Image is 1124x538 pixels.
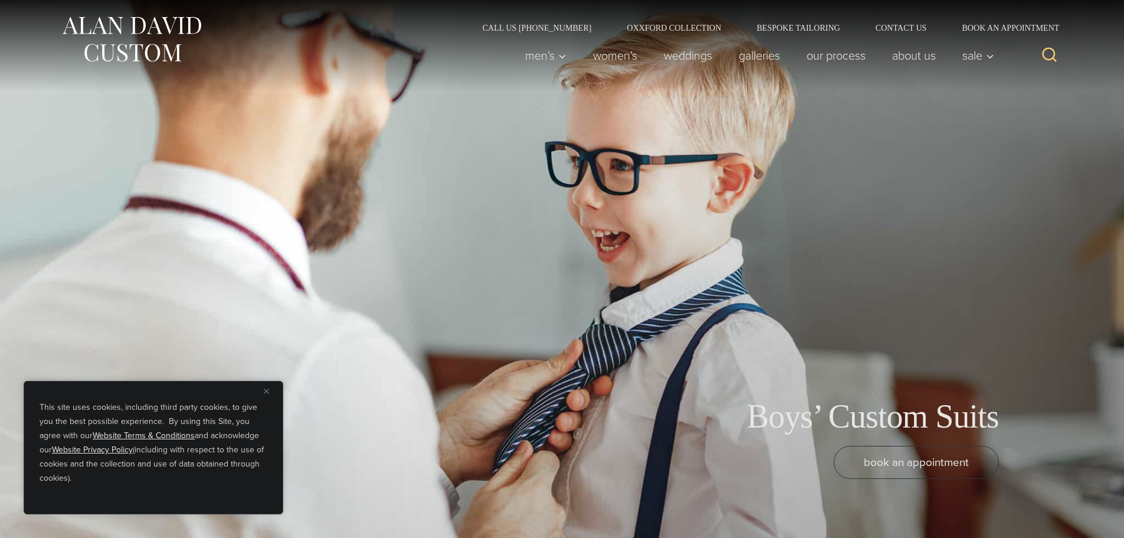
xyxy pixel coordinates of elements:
p: This site uses cookies, including third party cookies, to give you the best possible experience. ... [40,400,267,485]
button: Close [264,384,278,398]
a: weddings [650,44,725,67]
button: View Search Form [1035,41,1064,70]
a: Women’s [579,44,650,67]
a: Contact Us [858,24,945,32]
a: book an appointment [834,446,999,479]
span: Sale [962,50,994,61]
img: Alan David Custom [61,13,202,66]
a: Book an Appointment [944,24,1063,32]
a: Call Us [PHONE_NUMBER] [465,24,609,32]
a: Oxxford Collection [609,24,739,32]
a: About Us [879,44,949,67]
span: Men’s [525,50,566,61]
a: Website Terms & Conditions [93,429,195,442]
span: book an appointment [864,454,969,471]
img: Close [264,389,269,394]
h1: Boys’ Custom Suits [747,397,999,436]
a: Galleries [725,44,793,67]
a: Website Privacy Policy [52,444,133,456]
nav: Secondary Navigation [465,24,1064,32]
a: Bespoke Tailoring [739,24,857,32]
nav: Primary Navigation [512,44,1000,67]
a: Our Process [793,44,879,67]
